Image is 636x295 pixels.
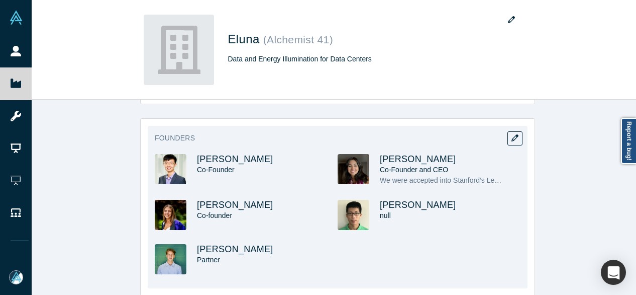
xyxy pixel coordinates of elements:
a: [PERSON_NAME] [197,244,273,254]
a: Report a bug! [621,118,636,164]
img: Tony Liu's Profile Image [338,200,369,230]
img: Fred Fan's Profile Image [155,154,186,184]
a: [PERSON_NAME] [197,200,273,210]
img: Mia Scott's Account [9,270,23,284]
small: ( Alchemist 41 ) [263,34,333,45]
img: Milo Petropoulos's Profile Image [155,244,186,274]
img: Eluna's Logo [144,15,214,85]
span: Eluna [228,32,263,46]
img: Alchemist Vault Logo [9,11,23,25]
h3: Founders [155,133,506,143]
a: [PERSON_NAME] [380,200,456,210]
span: null [380,211,391,219]
div: Data and Energy Illumination for Data Centers [228,54,509,64]
img: Hannah Lipman's Profile Image [155,200,186,230]
span: Partner [197,256,220,264]
span: Co-Founder [197,166,235,174]
span: Co-Founder and CEO [380,166,448,174]
a: [PERSON_NAME] [197,154,273,164]
a: [PERSON_NAME] [380,154,456,164]
img: Roya Meykadeh's Profile Image [338,154,369,184]
span: Co-founder [197,211,232,219]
